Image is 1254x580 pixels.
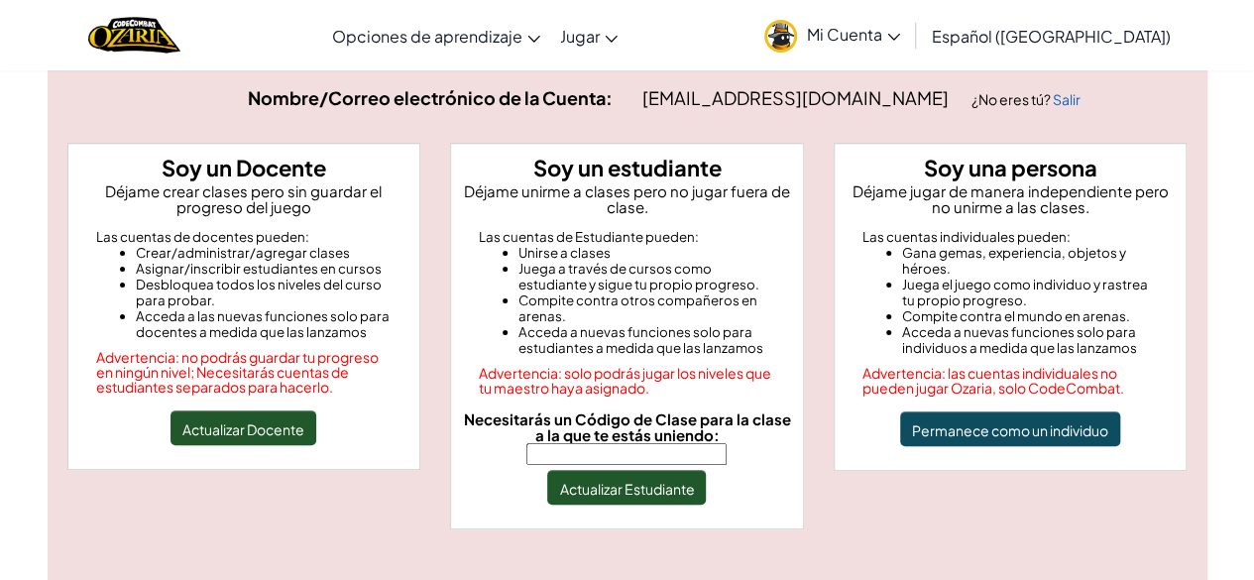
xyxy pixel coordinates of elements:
[463,409,790,444] font: Necesitarás un Código de Clase para la clase a la que te estás uniendo:
[136,244,350,261] font: Crear/administrar/agregar clases
[862,228,1071,245] font: Las cuentas individuales pueden:
[902,307,1130,324] font: Compite contra el mundo en arenas.
[754,4,910,66] a: Mi Cuenta
[912,421,1108,439] font: Permanece como un individuo
[862,364,1124,397] font: Advertencia: las cuentas individuales no pueden jugar Ozaria, solo CodeCombat.
[162,154,326,181] font: Soy un Docente
[902,276,1148,308] font: Juega el juego como individuo y rastrea tu propio progreso.
[479,228,699,245] font: Las cuentas de Estudiante pueden:
[550,9,627,62] a: Jugar
[971,90,1051,108] font: ¿No eres tú?
[479,364,771,397] font: Advertencia: solo podrás jugar los niveles que tu maestro haya asignado.
[105,181,382,216] font: Déjame crear clases pero sin guardar el progreso del juego
[902,323,1137,356] font: Acceda a nuevas funciones solo para individuos a medida que las lanzamos
[547,470,706,505] button: Actualizar Estudiante
[526,443,727,465] input: Necesitarás un Código de Clase para la clase a la que te estás uniendo:
[924,154,1097,181] font: Soy una persona
[248,86,613,109] font: Nombre/Correo electrónico de la Cuenta:
[532,154,721,181] font: Soy un estudiante
[853,181,1169,216] font: Déjame jugar de manera independiente pero no unirme a las clases.
[136,276,382,308] font: Desbloquea todos los niveles del curso para probar.
[764,20,797,53] img: avatar
[642,86,949,109] font: [EMAIL_ADDRESS][DOMAIN_NAME]
[559,480,694,498] font: Actualizar Estudiante
[171,410,316,445] button: Actualizar Docente
[807,24,882,45] font: Mi Cuenta
[96,228,309,245] font: Las cuentas de docentes pueden:
[518,260,759,292] font: Juega a través de cursos como estudiante y sigue tu propio progreso.
[560,26,600,47] font: Jugar
[922,9,1181,62] a: Español ([GEOGRAPHIC_DATA])
[136,307,390,340] font: Acceda a las nuevas funciones solo para docentes a medida que las lanzamos
[932,26,1171,47] font: Español ([GEOGRAPHIC_DATA])
[518,291,757,324] font: Compite contra otros compañeros en arenas.
[332,26,522,47] font: Opciones de aprendizaje
[900,411,1120,446] button: Permanece como un individuo
[902,244,1126,277] font: Gana gemas, experiencia, objetos y héroes.
[182,420,304,438] font: Actualizar Docente
[464,181,790,216] font: Déjame unirme a clases pero no jugar fuera de clase.
[136,260,382,277] font: Asignar/inscribir estudiantes en cursos
[518,323,763,356] font: Acceda a nuevas funciones solo para estudiantes a medida que las lanzamos
[1053,90,1081,108] a: Salir
[88,15,180,56] a: Logotipo de Ozaria de CodeCombat
[88,15,180,56] img: Hogar
[518,244,611,261] font: Unirse a clases
[322,9,550,62] a: Opciones de aprendizaje
[96,348,379,396] font: Advertencia: no podrás guardar tu progreso en ningún nivel; Necesitarás cuentas de estudiantes se...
